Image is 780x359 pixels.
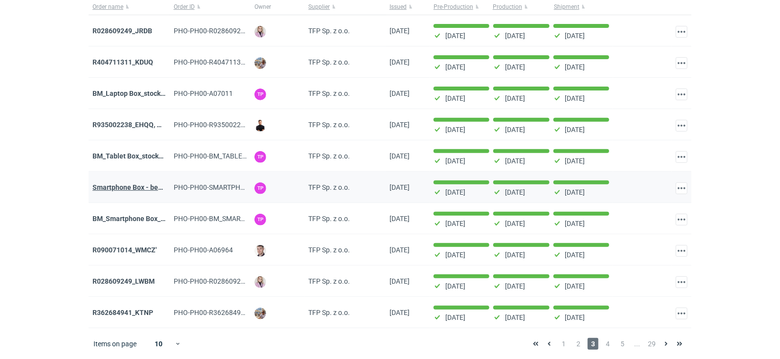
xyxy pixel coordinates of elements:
[565,251,585,259] p: [DATE]
[617,338,628,350] span: 5
[505,32,525,40] p: [DATE]
[308,151,350,161] span: TFP Sp. z o.o.
[254,3,271,11] span: Owner
[505,188,525,196] p: [DATE]
[308,3,330,11] span: Supplier
[174,215,318,223] span: PHO-PH00-BM_SMARTPHONE-BOX_STOCK_04
[632,338,642,350] span: ...
[308,26,350,36] span: TFP Sp. z o.o.
[676,120,688,132] button: Actions
[174,58,270,66] span: PHO-PH00-R404711311_KDUQ
[254,57,266,69] img: Michał Palasek
[554,3,579,11] span: Shipment
[390,58,410,66] span: 31/07/2025
[304,297,386,328] div: TFP Sp. z o.o.
[308,214,350,224] span: TFP Sp. z o.o.
[254,308,266,319] img: Michał Palasek
[676,214,688,225] button: Actions
[304,15,386,46] div: TFP Sp. z o.o.
[93,339,137,349] span: Items on page
[143,337,175,351] div: 10
[304,234,386,266] div: TFP Sp. z o.o.
[174,246,233,254] span: PHO-PH00-A06964
[676,308,688,319] button: Actions
[676,89,688,100] button: Actions
[304,78,386,109] div: TFP Sp. z o.o.
[174,277,271,285] span: PHO-PH00-R028609249_LWBM
[505,251,525,259] p: [DATE]
[174,152,296,160] span: PHO-PH00-BM_TABLET-BOX_STOCK_02
[565,32,585,40] p: [DATE]
[308,276,350,286] span: TFP Sp. z o.o.
[390,183,410,191] span: 02/07/2025
[304,203,386,234] div: TFP Sp. z o.o.
[588,338,598,350] span: 3
[445,126,465,134] p: [DATE]
[565,314,585,321] p: [DATE]
[676,182,688,194] button: Actions
[304,109,386,140] div: TFP Sp. z o.o.
[92,277,155,285] a: R028609249_LWBM
[92,121,174,129] a: R935002238_EHQQ, KYPE
[92,27,152,35] a: R028609249_JRDB
[676,57,688,69] button: Actions
[390,152,410,160] span: 07/07/2025
[92,309,153,316] a: R362684941_KTNP
[505,282,525,290] p: [DATE]
[174,183,353,191] span: PHO-PH00-SMARTPHONE-BOX---BEZ-ZADRUKU---STOCK-4
[445,220,465,227] p: [DATE]
[92,246,157,254] a: R090071014_WMCZ'
[390,246,410,254] span: 01/07/2025
[434,3,473,11] span: Pre-Production
[92,3,123,11] span: Order name
[174,90,233,97] span: PHO-PH00-A07011
[304,140,386,172] div: TFP Sp. z o.o.
[445,282,465,290] p: [DATE]
[390,3,407,11] span: Issued
[445,94,465,102] p: [DATE]
[445,157,465,165] p: [DATE]
[445,188,465,196] p: [DATE]
[565,94,585,102] p: [DATE]
[676,245,688,257] button: Actions
[390,277,410,285] span: 01/07/2025
[92,90,171,97] a: BM_Laptop Box_stock_04
[646,338,657,350] span: 29
[565,157,585,165] p: [DATE]
[174,3,195,11] span: Order ID
[92,58,153,66] a: R404711311_KDUQ
[505,157,525,165] p: [DATE]
[174,121,290,129] span: PHO-PH00-R935002238_EHQQ,-KYPE
[92,183,216,191] a: Smartphone Box - bez zadruku - stock 4
[390,309,410,316] span: 30/06/2025
[254,89,266,100] figcaption: TP
[676,276,688,288] button: Actions
[445,63,465,71] p: [DATE]
[304,266,386,297] div: TFP Sp. z o.o.
[565,220,585,227] p: [DATE]
[308,120,350,130] span: TFP Sp. z o.o.
[92,152,169,160] a: BM_Tablet Box_stock_02
[254,182,266,194] figcaption: TP
[445,314,465,321] p: [DATE]
[308,245,350,255] span: TFP Sp. z o.o.
[304,172,386,203] div: TFP Sp. z o.o.
[676,151,688,163] button: Actions
[92,215,188,223] strong: BM_Smartphone Box_stock_04
[254,151,266,163] figcaption: TP
[254,26,266,38] img: Klaudia Wiśniewska
[390,27,410,35] span: 04/08/2025
[304,46,386,78] div: TFP Sp. z o.o.
[445,32,465,40] p: [DATE]
[505,126,525,134] p: [DATE]
[565,282,585,290] p: [DATE]
[565,63,585,71] p: [DATE]
[505,220,525,227] p: [DATE]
